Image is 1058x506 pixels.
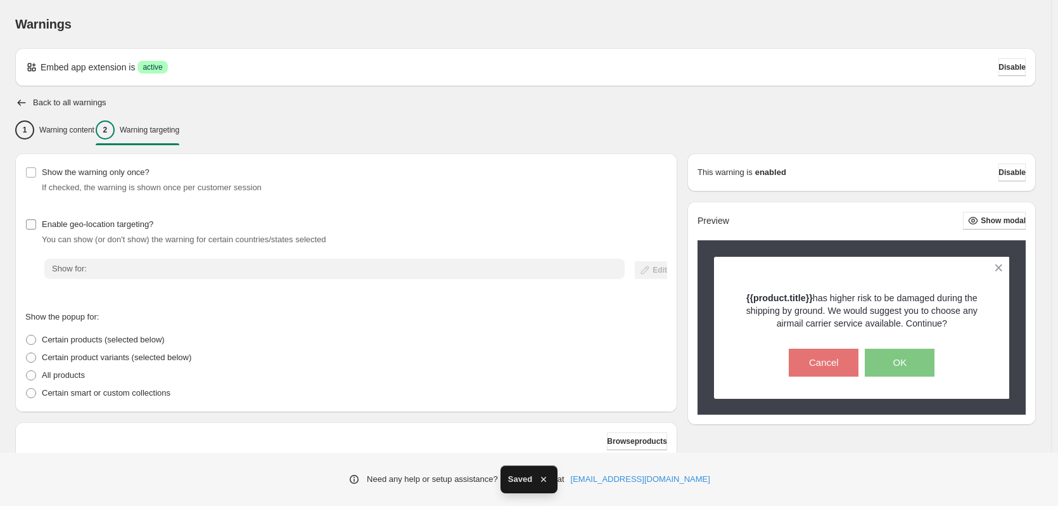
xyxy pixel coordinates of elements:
[698,166,753,179] p: This warning is
[96,120,115,139] div: 2
[755,166,786,179] strong: enabled
[41,61,135,74] p: Embed app extension is
[42,167,150,177] span: Show the warning only once?
[42,235,326,244] span: You can show (or don't show) the warning for certain countries/states selected
[508,473,532,486] span: Saved
[42,387,170,399] p: Certain smart or custom collections
[698,216,729,226] h2: Preview
[998,167,1026,178] span: Disable
[736,292,988,330] p: has higher risk to be damaged during the shipping by ground. We would suggest you to choose any a...
[998,62,1026,72] span: Disable
[15,17,72,31] span: Warnings
[981,216,1026,226] span: Show modal
[120,125,179,135] p: Warning targeting
[25,312,99,321] span: Show the popup for:
[42,183,262,192] span: If checked, the warning is shown once per customer session
[42,369,85,382] p: All products
[746,293,813,303] strong: {{product.title}}
[607,436,667,446] span: Browse products
[42,353,191,362] span: Certain product variants (selected below)
[42,219,153,229] span: Enable geo-location targeting?
[963,212,1026,230] button: Show modal
[789,349,858,377] button: Cancel
[143,62,162,72] span: active
[96,117,179,143] button: 2Warning targeting
[998,164,1026,181] button: Disable
[42,335,165,344] span: Certain products (selected below)
[39,125,94,135] p: Warning content
[15,117,94,143] button: 1Warning content
[865,349,934,377] button: OK
[52,264,87,273] span: Show for:
[15,120,34,139] div: 1
[998,58,1026,76] button: Disable
[33,98,106,108] h2: Back to all warnings
[571,473,710,486] a: [EMAIL_ADDRESS][DOMAIN_NAME]
[607,432,667,450] button: Browseproducts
